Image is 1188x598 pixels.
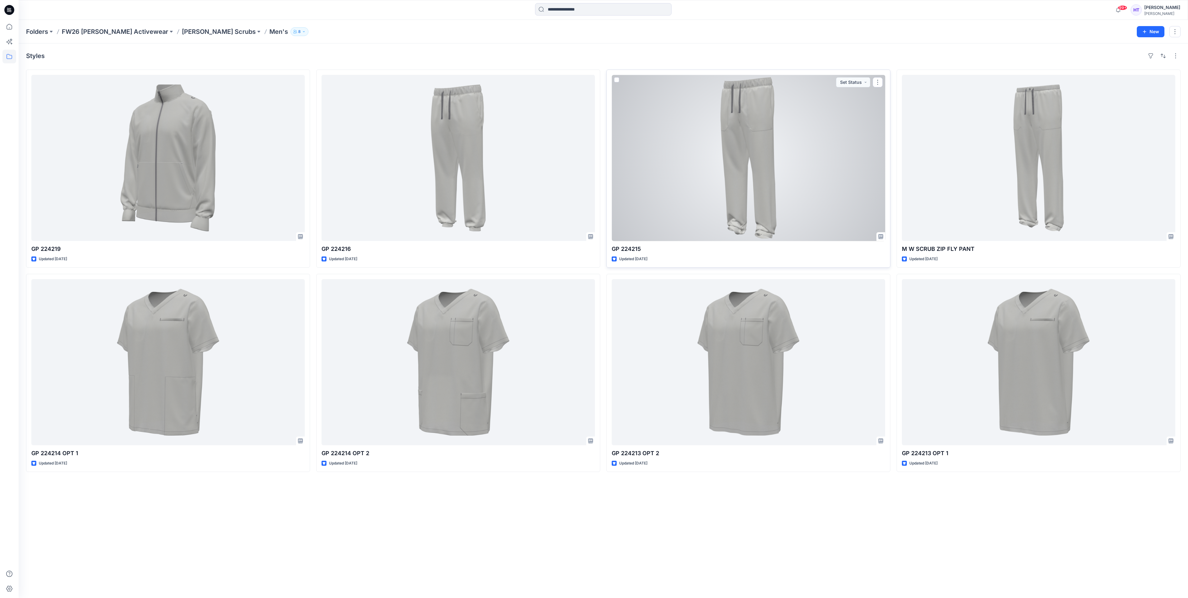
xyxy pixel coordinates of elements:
p: GP 224214 OPT 1 [31,449,305,458]
button: 8 [290,27,308,36]
div: [PERSON_NAME] [1144,4,1180,11]
p: Updated [DATE] [329,256,357,262]
div: HT [1131,4,1142,16]
button: New [1137,26,1164,37]
a: GP 224216 [322,75,595,241]
p: GP 224215 [612,245,885,253]
a: GP 224213 OPT 2 [612,279,885,445]
p: GP 224213 OPT 1 [902,449,1175,458]
p: GP 224214 OPT 2 [322,449,595,458]
p: Updated [DATE] [909,460,938,467]
p: GP 224213 OPT 2 [612,449,885,458]
p: Updated [DATE] [619,460,647,467]
a: M W SCRUB ZIP FLY PANT [902,75,1175,241]
p: Updated [DATE] [909,256,938,262]
a: GP 224214 OPT 2 [322,279,595,445]
a: GP 224214 OPT 1 [31,279,305,445]
p: Updated [DATE] [39,460,67,467]
a: GP 224213 OPT 1 [902,279,1175,445]
p: Updated [DATE] [39,256,67,262]
div: [PERSON_NAME] [1144,11,1180,16]
p: Updated [DATE] [619,256,647,262]
p: Updated [DATE] [329,460,357,467]
a: GP 224219 [31,75,305,241]
p: 8 [298,28,301,35]
p: M W SCRUB ZIP FLY PANT [902,245,1175,253]
p: GP 224216 [322,245,595,253]
a: [PERSON_NAME] Scrubs [182,27,256,36]
a: GP 224215 [612,75,885,241]
span: 99+ [1118,5,1127,10]
p: GP 224219 [31,245,305,253]
h4: Styles [26,52,45,60]
a: FW26 [PERSON_NAME] Activewear [62,27,168,36]
p: Men's [269,27,288,36]
a: Folders [26,27,48,36]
